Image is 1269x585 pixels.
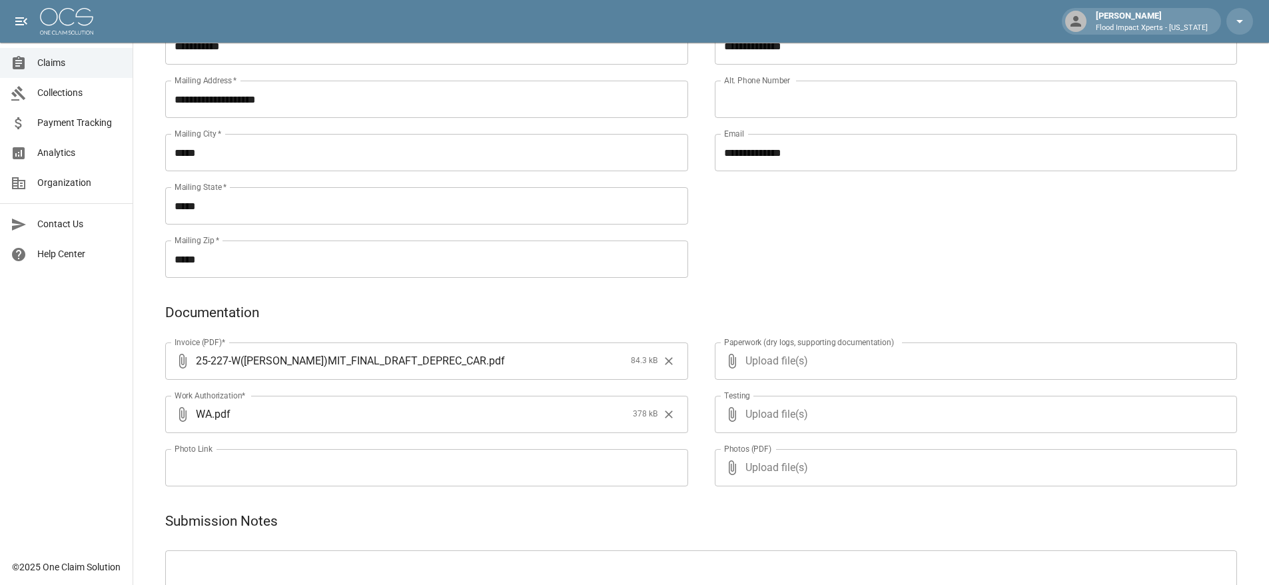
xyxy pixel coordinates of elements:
label: Photo Link [175,443,212,454]
label: Alt. Phone Number [724,75,790,86]
span: 84.3 kB [631,354,657,368]
div: [PERSON_NAME] [1090,9,1213,33]
span: Claims [37,56,122,70]
button: open drawer [8,8,35,35]
label: Paperwork (dry logs, supporting documentation) [724,336,894,348]
span: Organization [37,176,122,190]
button: Clear [659,404,679,424]
span: Upload file(s) [745,396,1202,433]
span: Payment Tracking [37,116,122,130]
span: . pdf [212,406,230,422]
span: . pdf [486,353,505,368]
span: 25-227-W([PERSON_NAME])MIT_FINAL_DRAFT_DEPREC_CAR [196,353,486,368]
span: Contact Us [37,217,122,231]
label: Invoice (PDF)* [175,336,226,348]
span: Upload file(s) [745,342,1202,380]
label: Mailing Zip [175,235,220,246]
label: Testing [724,390,750,401]
label: Mailing City [175,128,222,139]
label: Mailing State [175,181,226,193]
span: Help Center [37,247,122,261]
span: Collections [37,86,122,100]
label: Photos (PDF) [724,443,771,454]
span: WA [196,406,212,422]
p: Flood Impact Xperts - [US_STATE] [1096,23,1208,34]
label: Email [724,128,744,139]
img: ocs-logo-white-transparent.png [40,8,93,35]
div: © 2025 One Claim Solution [12,560,121,574]
label: Work Authorization* [175,390,246,401]
label: Mailing Address [175,75,236,86]
span: Upload file(s) [745,449,1202,486]
span: 378 kB [633,408,657,421]
button: Clear [659,351,679,371]
span: Analytics [37,146,122,160]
